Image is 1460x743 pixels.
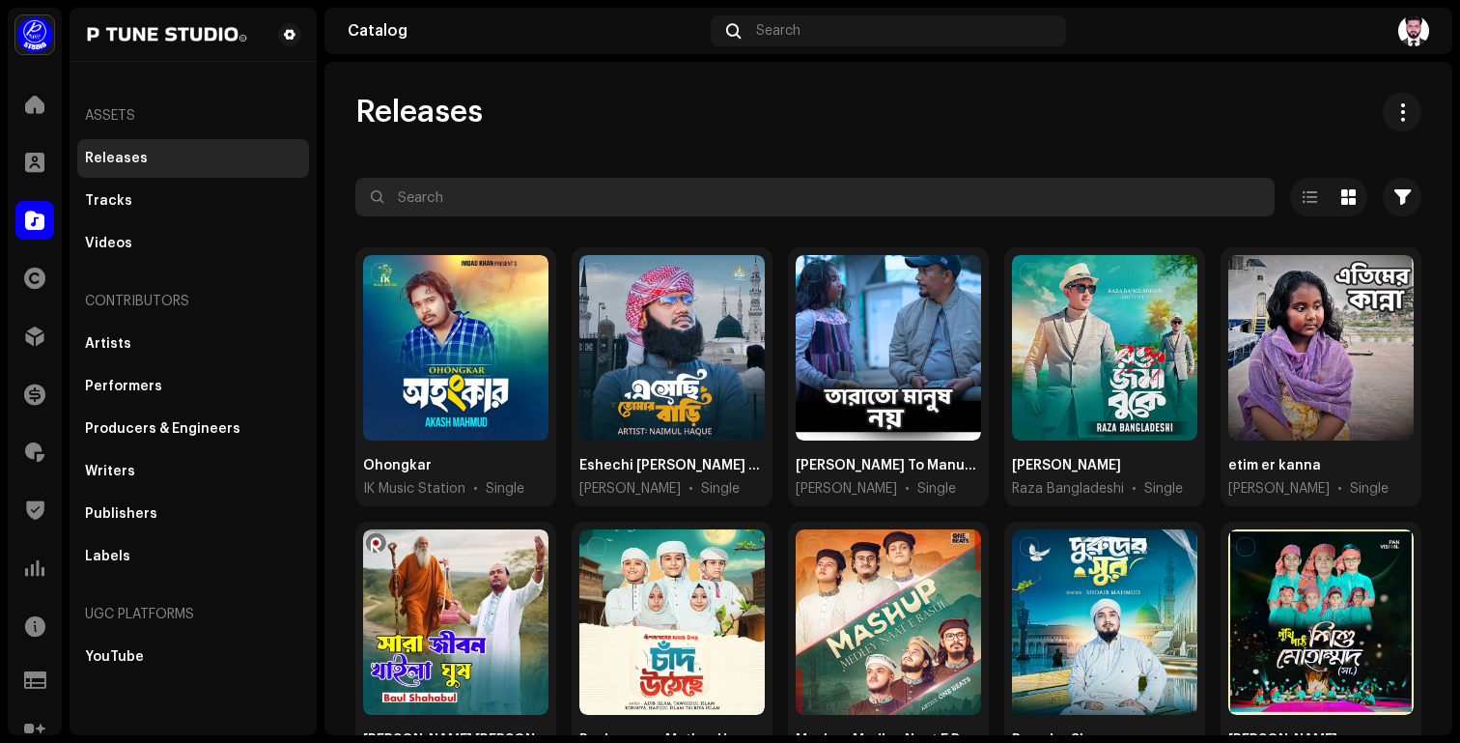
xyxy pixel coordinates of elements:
span: Naimul Haque [579,479,681,499]
re-m-nav-item: YouTube [77,638,309,676]
span: • [1132,479,1137,499]
div: Performers [85,379,162,394]
div: Artists [85,336,131,352]
re-m-nav-item: Publishers [77,495,309,533]
re-m-nav-item: Videos [77,224,309,263]
div: Tracks [85,193,132,209]
span: Search [756,23,800,39]
div: Eshechi Tomar Barhi [579,456,765,475]
div: YouTube [85,649,144,665]
div: etim er kanna [1228,456,1321,475]
re-a-nav-header: Contributors [77,278,309,325]
div: Videos [85,236,132,251]
re-a-nav-header: Assets [77,93,309,139]
div: Single [1144,479,1183,499]
img: 014156fc-5ea7-42a8-85d9-84b6ed52d0f4 [85,23,247,46]
div: Single [486,479,524,499]
span: • [1337,479,1342,499]
input: Search [355,178,1275,216]
re-m-nav-item: Performers [77,367,309,406]
div: Publishers [85,506,157,522]
div: Catalog [348,23,703,39]
div: Ohongkar [363,456,432,475]
re-m-nav-item: Releases [77,139,309,178]
div: Tara To Manush Noi [796,456,981,475]
div: Releases [85,151,148,166]
img: bdd245f4-092b-4985-9710-8ecba79bc074 [1398,15,1429,46]
span: Releases [355,93,483,131]
img: a1dd4b00-069a-4dd5-89ed-38fbdf7e908f [15,15,54,54]
span: • [688,479,693,499]
div: Single [917,479,956,499]
span: orina safa khan [796,479,897,499]
span: Raza Bangladeshi [1012,479,1124,499]
re-m-nav-item: Artists [77,325,309,363]
re-m-nav-item: Writers [77,452,309,491]
div: Single [1350,479,1389,499]
span: orina safa khan [1228,479,1330,499]
span: IK Music Station [363,479,465,499]
re-m-nav-item: Labels [77,537,309,576]
div: Rokto Joma Buke [1012,456,1121,475]
span: • [905,479,910,499]
re-m-nav-item: Producers & Engineers [77,410,309,448]
span: • [473,479,478,499]
div: Writers [85,464,135,479]
div: Single [701,479,740,499]
re-a-nav-header: UGC Platforms [77,591,309,638]
div: Producers & Engineers [85,421,240,437]
re-m-nav-item: Tracks [77,182,309,220]
div: Labels [85,549,130,564]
